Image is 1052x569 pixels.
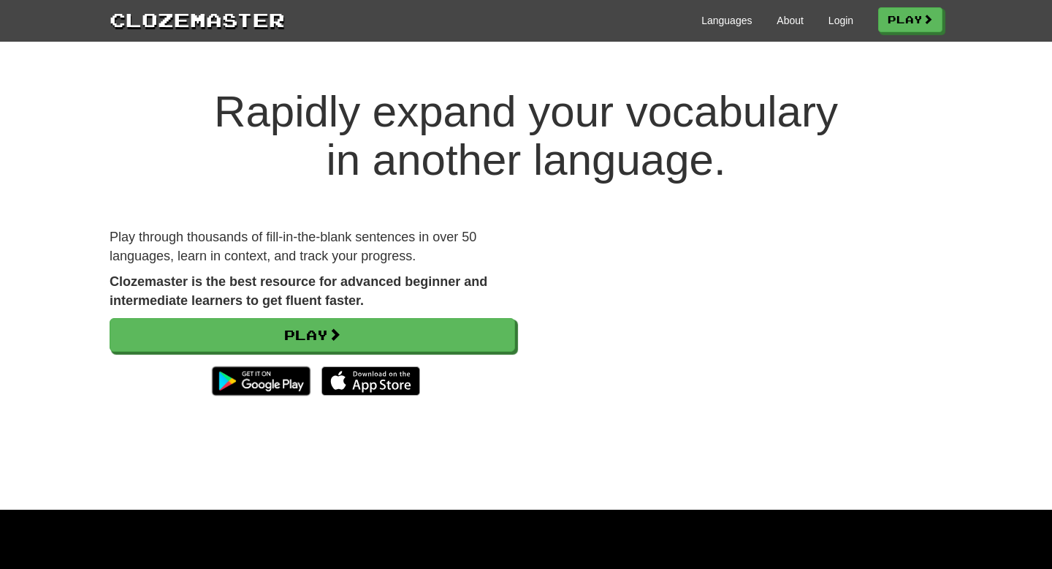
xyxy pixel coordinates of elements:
a: Play [110,318,515,352]
a: About [777,13,804,28]
a: Login [828,13,853,28]
a: Languages [701,13,752,28]
img: Download_on_the_App_Store_Badge_US-UK_135x40-25178aeef6eb6b83b96f5f2d004eda3bffbb37122de64afbaef7... [321,366,420,396]
img: Get it on Google Play [205,359,318,403]
p: Play through thousands of fill-in-the-blank sentences in over 50 languages, learn in context, and... [110,228,515,265]
a: Play [878,7,942,32]
strong: Clozemaster is the best resource for advanced beginner and intermediate learners to get fluent fa... [110,274,487,308]
a: Clozemaster [110,6,285,33]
